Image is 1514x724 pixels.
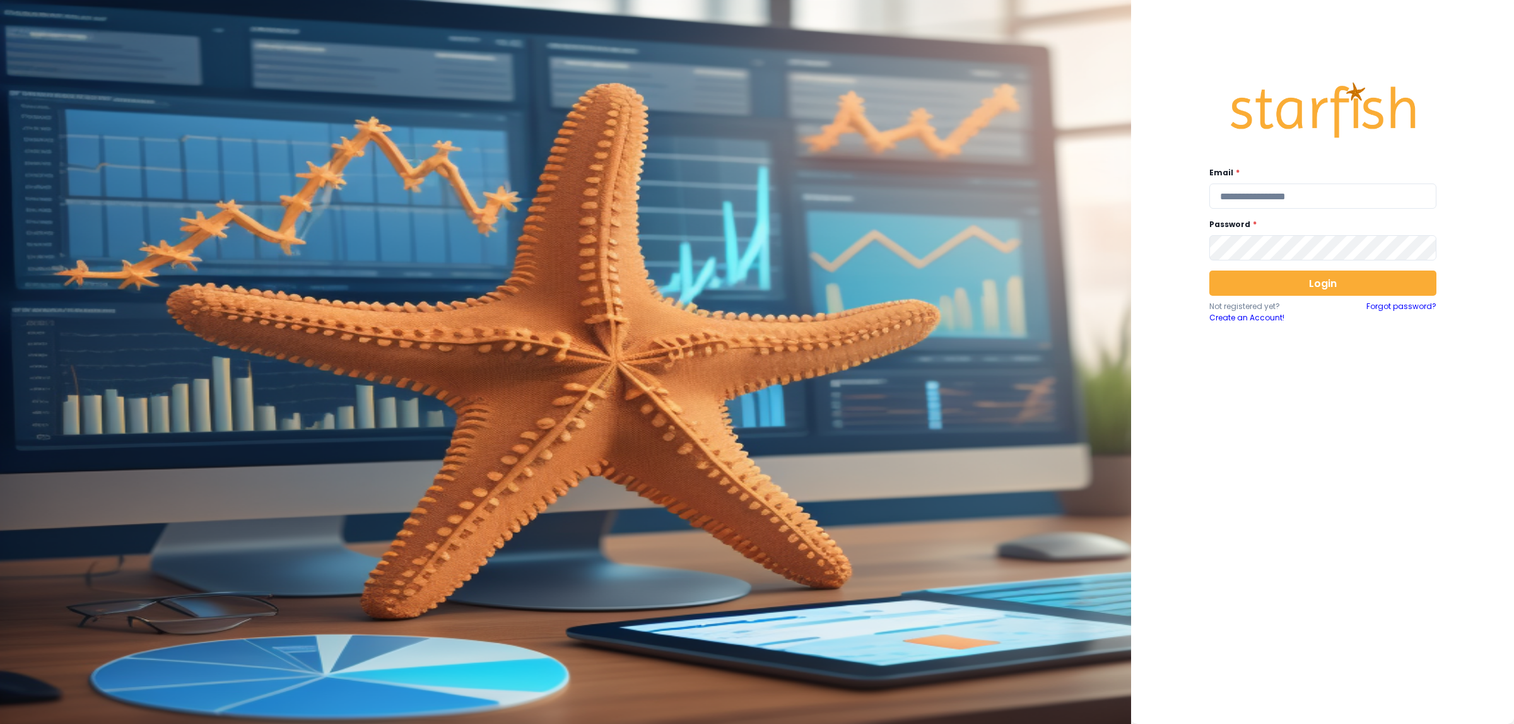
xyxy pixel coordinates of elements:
[1366,301,1436,324] a: Forgot password?
[1209,219,1429,230] label: Password
[1209,312,1323,324] a: Create an Account!
[1209,167,1429,178] label: Email
[1209,301,1323,312] p: Not registered yet?
[1228,71,1417,150] img: Logo.42cb71d561138c82c4ab.png
[1209,271,1436,296] button: Login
